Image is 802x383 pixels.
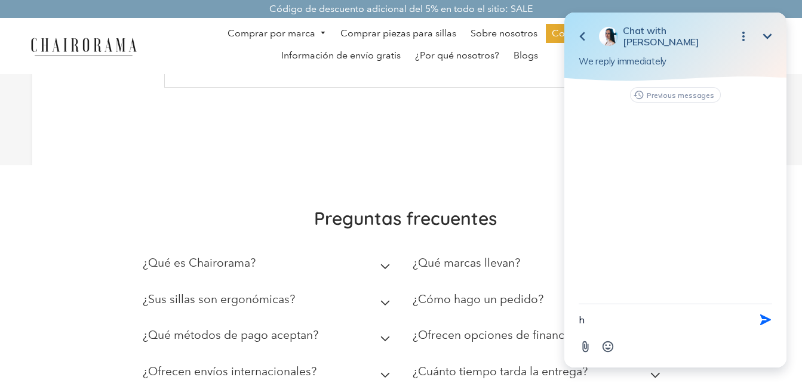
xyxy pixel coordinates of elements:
[275,46,407,65] a: Información de envío gratis
[143,248,395,284] summary: ¿Qué es Chairorama?
[413,284,665,320] summary: ¿Cómo hago un pedido?
[194,24,625,68] nav: Navegación de escritorio
[465,24,543,43] a: Sobre nosotros
[143,365,317,378] h2: ¿Ofrecen envíos internacionales?
[514,50,538,62] span: Blogs
[48,335,70,358] button: Open Emoji picker
[207,24,231,48] button: Minimize
[413,365,588,378] h2: ¿Cuánto tiempo tarda la entrega?
[143,328,318,342] h2: ¿Qué métodos de pago aceptan?
[30,304,193,335] textarea: New message
[508,46,544,65] a: Blogs
[74,25,178,36] span: Chat with
[334,24,462,43] a: Comprar piezas para sillas
[546,24,598,43] a: Contacto
[25,335,48,358] button: Attach file button
[415,50,499,62] span: ¿Por qué nosotros?
[413,320,665,356] summary: ¿Ofrecen opciones de financiamiento?
[74,25,178,48] h2: [PERSON_NAME]
[143,256,256,270] h2: ¿Qué es Chairorama?
[413,292,543,306] h2: ¿Cómo hago un pedido?
[143,292,295,306] h2: ¿Sus sillas son ergonómicas?
[413,256,520,270] h2: ¿Qué marcas llevan?
[413,328,616,342] h2: ¿Ofrecen opciones de financiamiento?
[24,36,143,57] img: chairorama
[222,24,332,43] a: Comprar por marca
[409,46,505,65] a: ¿Por qué nosotros?
[143,320,395,356] summary: ¿Qué métodos de pago aceptan?
[471,27,537,40] span: Sobre nosotros
[143,207,668,230] h2: Preguntas frecuentes
[413,248,665,284] summary: ¿Qué marcas llevan?
[340,27,456,40] span: Comprar piezas para sillas
[30,55,118,67] span: We reply immediately
[81,87,172,103] button: Previous messages
[183,24,207,48] button: Open options
[143,284,395,320] summary: ¿Sus sillas son ergonómicas?
[228,27,315,39] font: Comprar por marca
[281,50,401,62] span: Información de envío gratis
